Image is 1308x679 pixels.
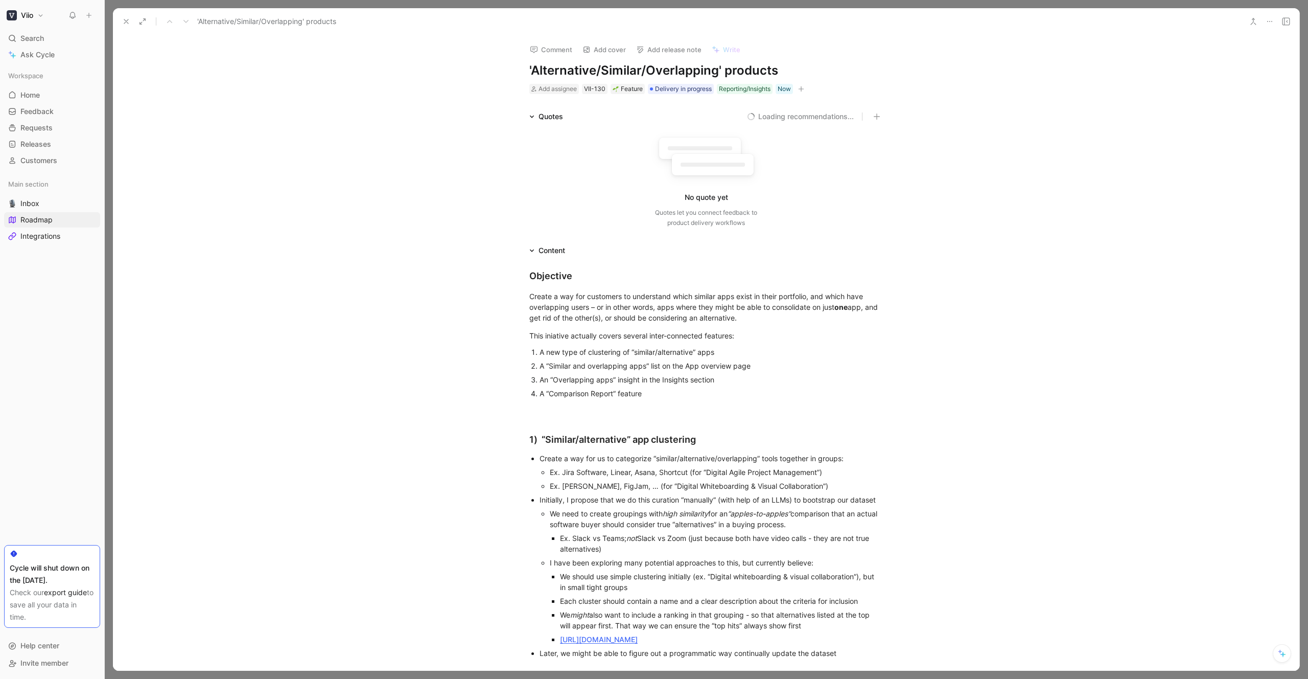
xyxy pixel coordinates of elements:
[4,229,100,244] a: Integrations
[550,467,883,478] div: Ex. Jira Software, Linear, Asana, Shortcut (for “Digital Agile Project Management”)
[21,11,33,20] h1: Viio
[8,199,16,208] img: 🎙️
[529,62,883,79] h1: 'Alternative/Similar/Overlapping' products
[540,374,883,385] div: An “Overlapping apps” insight in the Insights section
[7,10,17,20] img: Viio
[685,191,728,203] div: No quote yet
[560,635,638,644] a: [URL][DOMAIN_NAME]
[550,508,883,530] div: We need to create groupings with for an comparison that an actual software buyer should consider ...
[4,31,100,46] div: Search
[4,87,100,103] a: Home
[4,655,100,671] div: Invite member
[540,453,883,464] div: Create a way for us to categorize “similar/alternative/overlapping” tools together in groups:
[529,433,883,446] div: 1) “Similar/alternative” app clustering
[655,208,757,228] div: Quotes let you connect feedback to product delivery workflows
[747,110,854,123] button: Loading recommendations...
[4,176,100,244] div: Main section🎙️InboxRoadmapIntegrations
[4,47,100,62] a: Ask Cycle
[20,198,39,209] span: Inbox
[560,609,883,631] div: We also want to include a ranking in that grouping - so that alternatives listed at the top will ...
[20,641,59,650] span: Help center
[539,85,577,93] span: Add assignee
[584,84,605,94] div: VII-130
[613,86,619,92] img: 🌱
[540,494,883,505] div: Initially, I propose that we do this curation “manually” (with help of an LLMs) to bootstrap our ...
[540,648,883,659] div: Later, we might be able to figure out a programmatic way continually update the dataset
[707,42,745,57] button: Write
[539,110,563,123] div: Quotes
[6,197,18,210] button: 🎙️
[613,84,643,94] div: Feature
[10,586,95,623] div: Check our to save all your data in time.
[4,638,100,653] div: Help center
[540,360,883,371] div: A “Similar and overlapping apps” list on the App overview page
[529,269,883,283] div: Objective
[578,42,630,57] button: Add cover
[529,291,883,323] div: Create a way for customers to understand which similar apps exist in their portfolio, and which h...
[4,137,100,152] a: Releases
[550,557,883,568] div: I have been exploring many potential approaches to this, but currently believe:
[4,176,100,192] div: Main section
[728,509,790,518] em: “apples-to-apples”
[4,8,46,22] button: ViioViio
[20,659,68,667] span: Invite member
[560,596,883,606] div: Each cluster should contain a name and a clear description about the criteria for inclusion
[20,106,54,117] span: Feedback
[4,68,100,83] div: Workspace
[611,84,645,94] div: 🌱Feature
[4,120,100,135] a: Requests
[44,588,87,597] a: export guide
[723,45,740,54] span: Write
[4,104,100,119] a: Feedback
[525,110,567,123] div: Quotes
[20,32,44,44] span: Search
[529,330,883,341] div: This iniative actually covers several inter-connected features:
[20,231,60,241] span: Integrations
[550,481,883,491] div: Ex. [PERSON_NAME], FigJam, … (for “Digital Whiteboarding & Visual Collaboration”)
[20,123,53,133] span: Requests
[655,84,712,94] span: Delivery in progress
[539,244,565,257] div: Content
[778,84,791,94] div: Now
[4,196,100,211] a: 🎙️Inbox
[8,179,49,189] span: Main section
[20,139,51,149] span: Releases
[540,347,883,357] div: A new type of clustering of “similar/alternative” apps
[525,244,569,257] div: Content
[560,533,883,554] div: Ex. Slack vs Teams; Slack vs Zoom (just because both have video calls - they are not true alterna...
[719,84,770,94] div: Reporting/Insights
[20,215,53,225] span: Roadmap
[648,84,714,94] div: Delivery in progress
[20,49,55,61] span: Ask Cycle
[626,534,637,542] em: not
[4,153,100,168] a: Customers
[525,42,577,57] button: Comment
[10,562,95,586] div: Cycle will shut down on the [DATE].
[20,155,57,166] span: Customers
[663,509,708,518] em: high similarity
[4,212,100,228] a: Roadmap
[197,15,336,28] span: 'Alternative/Similar/Overlapping' products
[570,610,589,619] em: might
[834,303,848,311] strong: one
[20,90,40,100] span: Home
[560,571,883,593] div: We should use simple clustering initially (ex. “Digital whiteboarding & visual collaboration”), b...
[540,388,883,399] div: A “Comparison Report” feature
[8,71,43,81] span: Workspace
[632,42,706,57] button: Add release note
